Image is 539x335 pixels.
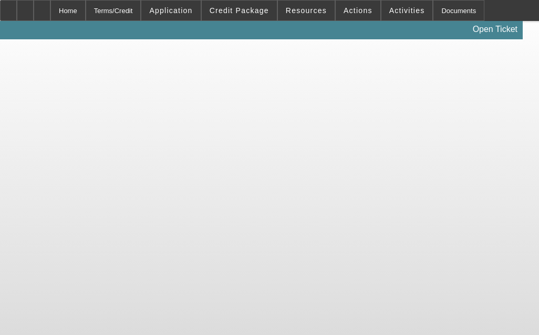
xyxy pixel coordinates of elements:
span: Application [149,6,192,15]
span: Activities [389,6,425,15]
button: Actions [336,1,380,20]
span: Actions [344,6,372,15]
button: Credit Package [202,1,277,20]
button: Resources [278,1,335,20]
button: Activities [381,1,433,20]
button: Application [141,1,200,20]
span: Resources [286,6,327,15]
span: Credit Package [210,6,269,15]
a: Open Ticket [469,20,522,38]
